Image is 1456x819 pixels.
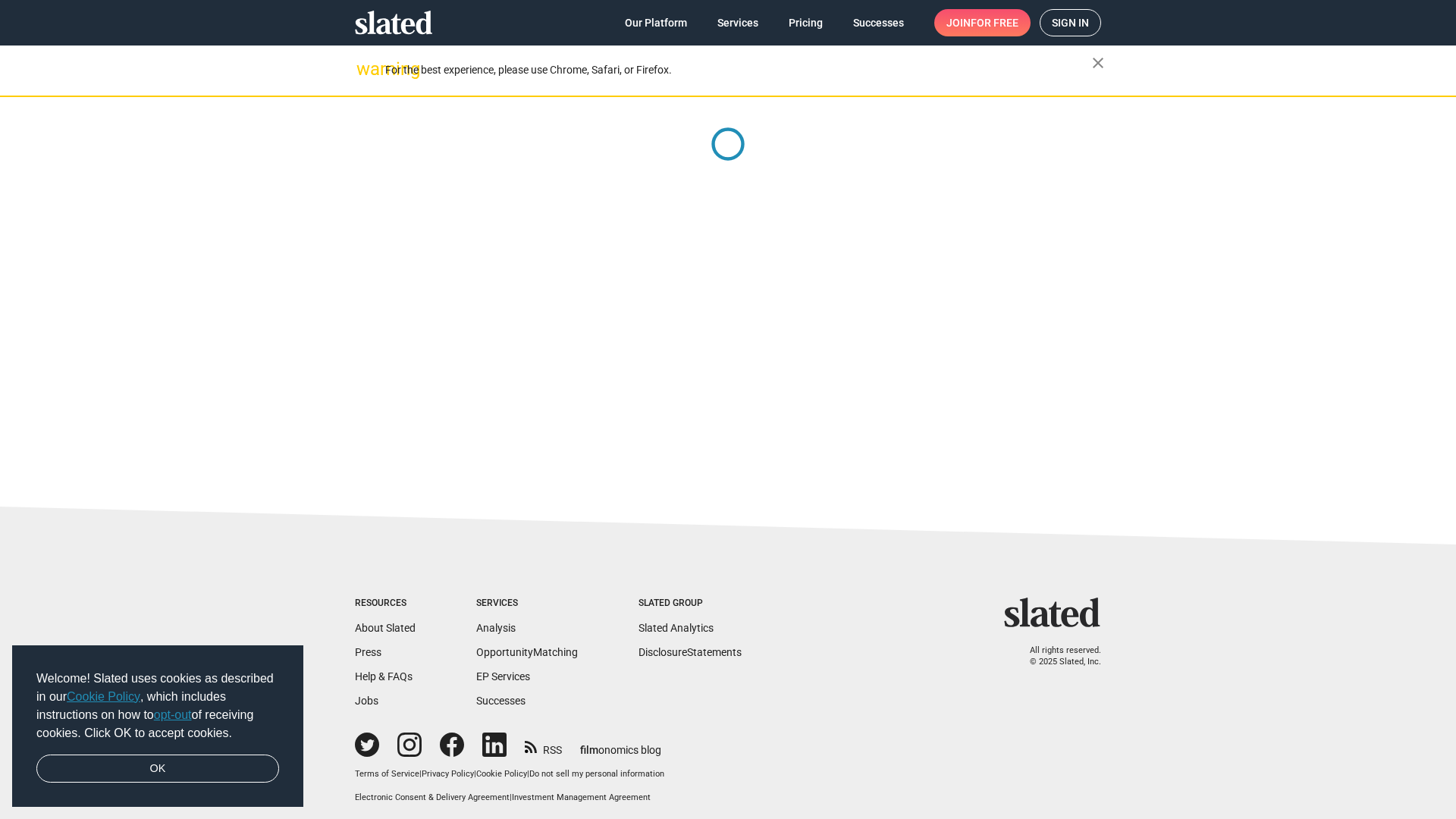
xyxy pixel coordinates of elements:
[777,9,835,36] a: Pricing
[476,769,527,779] a: Cookie Policy
[356,60,375,78] mat-icon: warning
[67,690,140,703] a: Cookie Policy
[36,755,279,783] a: dismiss cookie message
[474,769,476,779] span: |
[625,9,687,36] span: Our Platform
[512,792,651,802] a: Investment Management Agreement
[355,695,378,707] a: Jobs
[529,769,664,780] button: Do not sell my personal information
[613,9,699,36] a: Our Platform
[355,792,510,802] a: Electronic Consent & Delivery Agreement
[355,670,413,682] a: Help & FAQs
[476,598,578,610] div: Services
[355,769,419,779] a: Terms of Service
[12,645,303,808] div: cookieconsent
[1089,54,1107,72] mat-icon: close
[580,744,598,756] span: film
[789,9,823,36] span: Pricing
[717,9,758,36] span: Services
[419,769,422,779] span: |
[355,622,416,634] a: About Slated
[510,792,512,802] span: |
[1040,9,1101,36] a: Sign in
[639,646,742,658] a: DisclosureStatements
[853,9,904,36] span: Successes
[422,769,474,779] a: Privacy Policy
[705,9,770,36] a: Services
[639,622,714,634] a: Slated Analytics
[476,670,530,682] a: EP Services
[580,731,661,758] a: filmonomics blog
[841,9,916,36] a: Successes
[934,9,1031,36] a: Joinfor free
[476,646,578,658] a: OpportunityMatching
[476,622,516,634] a: Analysis
[639,598,742,610] div: Slated Group
[946,9,1018,36] span: Join
[476,695,526,707] a: Successes
[525,734,562,758] a: RSS
[385,60,1092,80] div: For the best experience, please use Chrome, Safari, or Firefox.
[355,598,416,610] div: Resources
[355,646,381,658] a: Press
[1052,10,1089,36] span: Sign in
[971,9,1018,36] span: for free
[154,708,192,721] a: opt-out
[36,670,279,742] span: Welcome! Slated uses cookies as described in our , which includes instructions on how to of recei...
[1014,645,1101,667] p: All rights reserved. © 2025 Slated, Inc.
[527,769,529,779] span: |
